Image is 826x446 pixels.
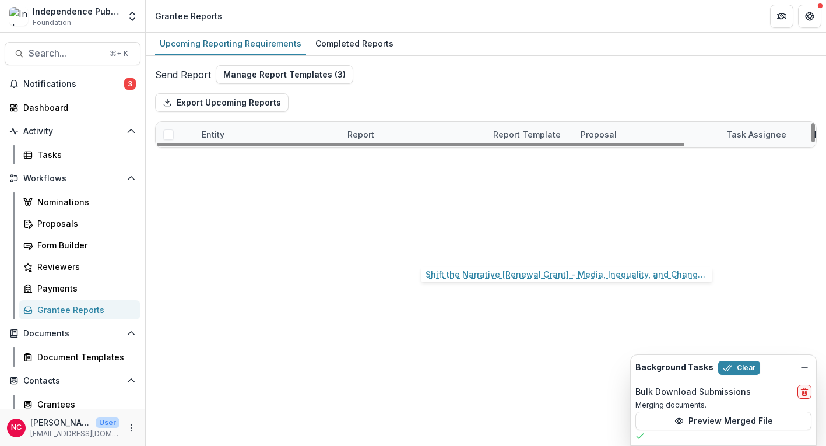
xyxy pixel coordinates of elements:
div: Report [340,122,486,147]
img: Independence Public Media Foundation [9,7,28,26]
div: Grantee Reports [155,10,222,22]
div: Reviewers [37,261,131,273]
div: Proposals [37,217,131,230]
span: Search... [29,48,103,59]
span: Foundation [33,17,71,28]
div: Proposal [574,122,719,147]
a: Upcoming Reporting Requirements [155,33,306,55]
a: Completed Reports [311,33,398,55]
a: Nominations [19,192,140,212]
div: Completed Reports [311,35,398,52]
a: Form Builder [19,236,140,255]
nav: breadcrumb [150,8,227,24]
div: ⌘ + K [107,47,131,60]
div: Proposal [574,128,624,141]
div: Task Assignee [719,122,807,147]
div: Entity [195,122,340,147]
h2: Background Tasks [635,363,713,373]
button: Preview Merged File [635,412,811,430]
div: Nuala Cabral [11,424,22,431]
div: Nominations [37,196,131,208]
button: More [124,421,138,435]
button: Notifications3 [5,75,140,93]
button: Open Contacts [5,371,140,390]
a: Grantees [19,395,140,414]
button: Clear [718,361,760,375]
span: Contacts [23,376,122,386]
div: Grantee Reports [37,304,131,316]
h2: Bulk Download Submissions [635,387,751,397]
a: Tasks [19,145,140,164]
span: Workflows [23,174,122,184]
span: 3 [124,78,136,90]
button: Open entity switcher [124,5,140,28]
div: Report [340,128,381,141]
a: Document Templates [19,347,140,367]
p: [EMAIL_ADDRESS][DOMAIN_NAME] [30,429,119,439]
button: Dismiss [797,360,811,374]
div: Upcoming Reporting Requirements [155,35,306,52]
button: Open Workflows [5,169,140,188]
div: Form Builder [37,239,131,251]
a: Proposals [19,214,140,233]
div: Entity [195,128,231,141]
div: Task Assignee [719,128,793,141]
button: Get Help [798,5,821,28]
div: Payments [37,282,131,294]
div: Dashboard [23,101,131,114]
button: delete [797,385,811,399]
div: Grantees [37,398,131,410]
div: Report Template [486,122,574,147]
button: Manage Report Templates (3) [216,65,353,84]
span: Notifications [23,79,124,89]
a: Payments [19,279,140,298]
span: Documents [23,329,122,339]
button: Export Upcoming Reports [155,93,289,112]
a: Grantee Reports [19,300,140,319]
button: Send Report [155,68,211,82]
div: Independence Public Media Foundation [33,5,119,17]
button: Open Documents [5,324,140,343]
span: Activity [23,127,122,136]
p: Merging documents. [635,400,811,410]
div: Tasks [37,149,131,161]
div: Document Templates [37,351,131,363]
button: Open Activity [5,122,140,141]
p: [PERSON_NAME] [30,416,91,429]
button: Partners [770,5,793,28]
p: User [96,417,119,428]
button: Search... [5,42,140,65]
div: Report Template [486,128,568,141]
a: Reviewers [19,257,140,276]
a: Dashboard [5,98,140,117]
